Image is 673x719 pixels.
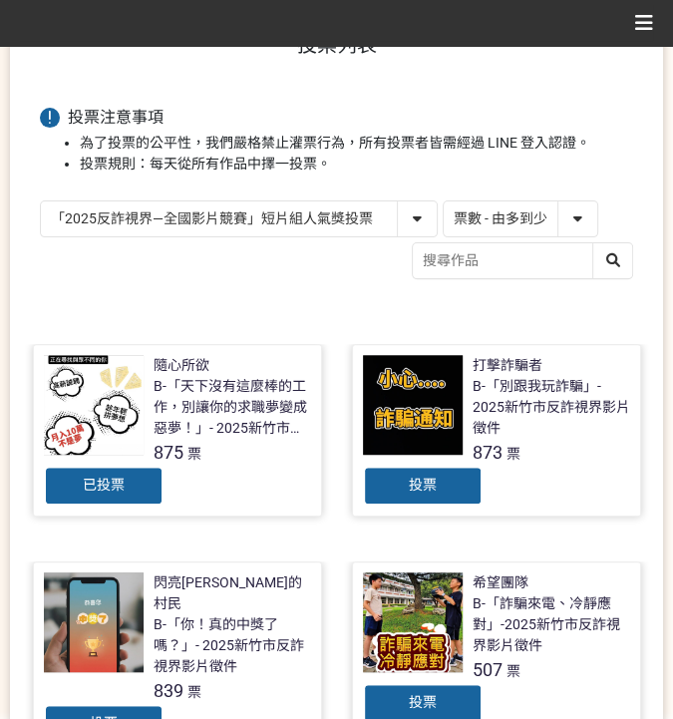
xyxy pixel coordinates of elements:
[473,572,528,593] div: 希望團隊
[473,659,503,680] span: 507
[473,593,630,656] div: B-「詐騙來電、冷靜應對」-2025新竹市反詐視界影片徵件
[409,694,437,710] span: 投票
[409,477,437,493] span: 投票
[154,680,183,701] span: 839
[473,355,542,376] div: 打擊詐騙者
[154,614,311,677] div: B-「你！真的中獎了嗎？」- 2025新竹市反詐視界影片徵件
[473,376,630,439] div: B-「別跟我玩詐騙」- 2025新竹市反詐視界影片徵件
[473,442,503,463] span: 873
[413,243,632,278] input: 搜尋作品
[83,477,125,493] span: 已投票
[154,355,209,376] div: 隨心所欲
[187,446,201,462] span: 票
[68,108,164,127] span: 投票注意事項
[154,376,311,439] div: B-「天下沒有這麼棒的工作，別讓你的求職夢變成惡夢！」- 2025新竹市反詐視界影片徵件
[352,344,641,517] a: 打擊詐騙者B-「別跟我玩詐騙」- 2025新竹市反詐視界影片徵件873票投票
[33,344,322,517] a: 隨心所欲B-「天下沒有這麼棒的工作，別讓你的求職夢變成惡夢！」- 2025新竹市反詐視界影片徵件875票已投票
[154,572,311,614] div: 閃亮[PERSON_NAME]的村民
[506,446,520,462] span: 票
[187,684,201,700] span: 票
[154,442,183,463] span: 875
[80,154,633,175] li: 投票規則：每天從所有作品中擇一投票。
[506,663,520,679] span: 票
[80,133,633,154] li: 為了投票的公平性，我們嚴格禁止灌票行為，所有投票者皆需經過 LINE 登入認證。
